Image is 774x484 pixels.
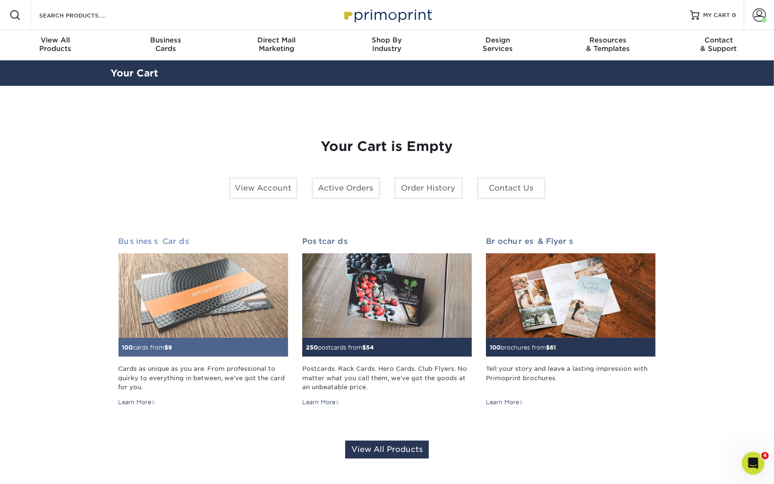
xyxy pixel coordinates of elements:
img: Brochures & Flyers [486,253,655,338]
div: & Support [663,36,774,53]
small: cards from [122,344,172,351]
div: Cards as unique as you are. From professional to quirky to everything in between, we've got the c... [119,364,288,392]
h2: Postcards [302,237,472,246]
div: Learn More [302,398,340,407]
small: brochures from [490,344,556,351]
div: & Templates [553,36,663,53]
img: Primoprint [340,5,434,25]
div: Cards [111,36,221,53]
div: Learn More [486,398,523,407]
div: Services [442,36,553,53]
a: DesignServices [442,30,553,60]
span: Contact [663,36,774,44]
span: 0 [732,12,736,18]
iframe: Intercom live chat [742,452,765,475]
a: View All Products [345,441,429,459]
a: Shop ByIndustry [332,30,442,60]
span: 54 [366,344,374,351]
div: Marketing [221,36,332,53]
h2: Business Cards [119,237,288,246]
div: Learn More [119,398,156,407]
div: Postcards. Rack Cards. Hero Cards. Club Flyers. No matter what you call them, we've got the goods... [302,364,472,392]
span: 100 [490,344,501,351]
a: Contact Us [477,177,545,199]
span: 9 [169,344,172,351]
a: BusinessCards [111,30,221,60]
span: $ [165,344,169,351]
span: 250 [306,344,318,351]
span: 61 [550,344,556,351]
span: Design [442,36,553,44]
a: Order History [394,177,463,199]
span: $ [362,344,366,351]
small: postcards from [306,344,374,351]
a: Brochures & Flyers 100brochures from$61 Tell your story and leave a lasting impression with Primo... [486,237,655,407]
a: Active Orders [312,177,380,199]
a: Business Cards 100cards from$9 Cards as unique as you are. From professional to quirky to everyth... [119,237,288,407]
a: Postcards 250postcards from$54 Postcards. Rack Cards. Hero Cards. Club Flyers. No matter what you... [302,237,472,407]
h2: Brochures & Flyers [486,237,655,246]
span: MY CART [703,11,730,19]
a: View Account [229,177,298,199]
a: Resources& Templates [553,30,663,60]
span: $ [546,344,550,351]
span: 4 [761,452,769,459]
h1: Your Cart is Empty [119,139,656,155]
img: Business Cards [119,253,288,338]
span: Direct Mail [221,36,332,44]
span: Business [111,36,221,44]
div: Tell your story and leave a lasting impression with Primoprint brochures. [486,364,655,392]
input: SEARCH PRODUCTS..... [38,9,130,21]
a: Direct MailMarketing [221,30,332,60]
a: Contact& Support [663,30,774,60]
a: Your Cart [111,67,159,79]
img: Postcards [302,253,472,338]
div: Industry [332,36,442,53]
span: 100 [122,344,133,351]
span: Resources [553,36,663,44]
span: Shop By [332,36,442,44]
